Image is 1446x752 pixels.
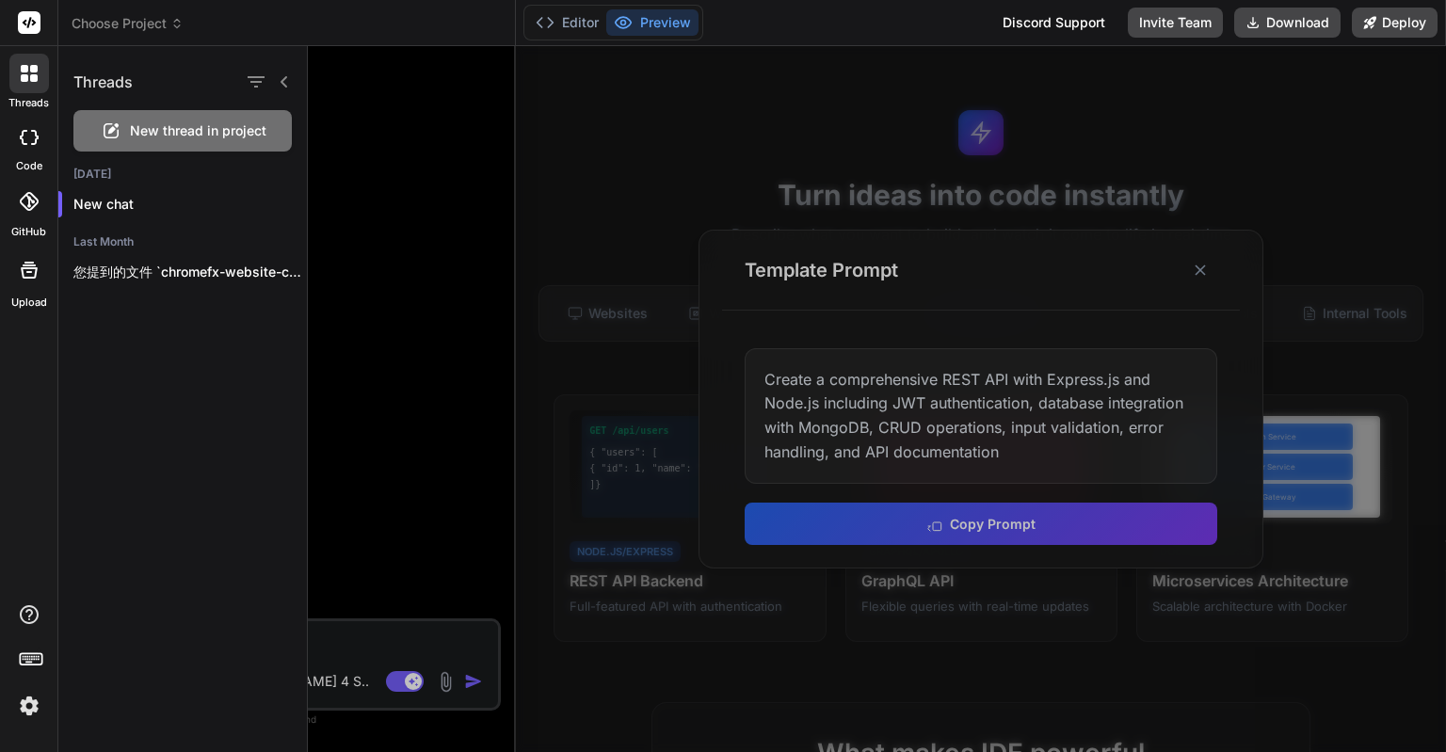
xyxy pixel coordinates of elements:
[11,224,46,240] label: GitHub
[11,295,47,311] label: Upload
[606,9,699,36] button: Preview
[1128,8,1223,38] button: Invite Team
[58,167,307,182] h2: [DATE]
[1352,8,1438,38] button: Deploy
[73,263,307,281] p: 您提到的文件 `chromefx-website-copy` 并不在当前的项目中。根据我们之前的对话，我为您创建了一个名为 `wpml-auto-translator-plugin` 的项目，其...
[130,121,266,140] span: New thread in project
[16,158,42,174] label: code
[8,95,49,111] label: threads
[73,195,307,214] p: New chat
[991,8,1117,38] div: Discord Support
[528,9,606,36] button: Editor
[73,71,133,93] h1: Threads
[13,690,45,722] img: settings
[1234,8,1341,38] button: Download
[72,14,184,33] span: Choose Project
[58,234,307,249] h2: Last Month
